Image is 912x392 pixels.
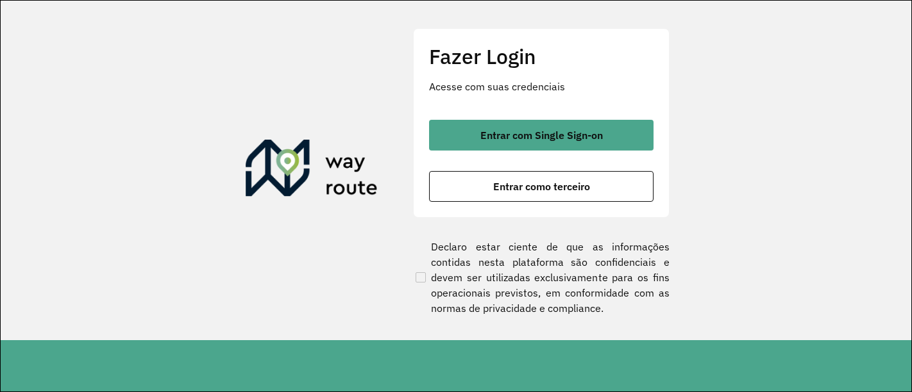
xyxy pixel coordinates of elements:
button: button [429,120,654,151]
img: Roteirizador AmbevTech [246,140,378,201]
p: Acesse com suas credenciais [429,79,654,94]
h2: Fazer Login [429,44,654,69]
label: Declaro estar ciente de que as informações contidas nesta plataforma são confidenciais e devem se... [413,239,670,316]
button: button [429,171,654,202]
span: Entrar como terceiro [493,181,590,192]
span: Entrar com Single Sign-on [480,130,603,140]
